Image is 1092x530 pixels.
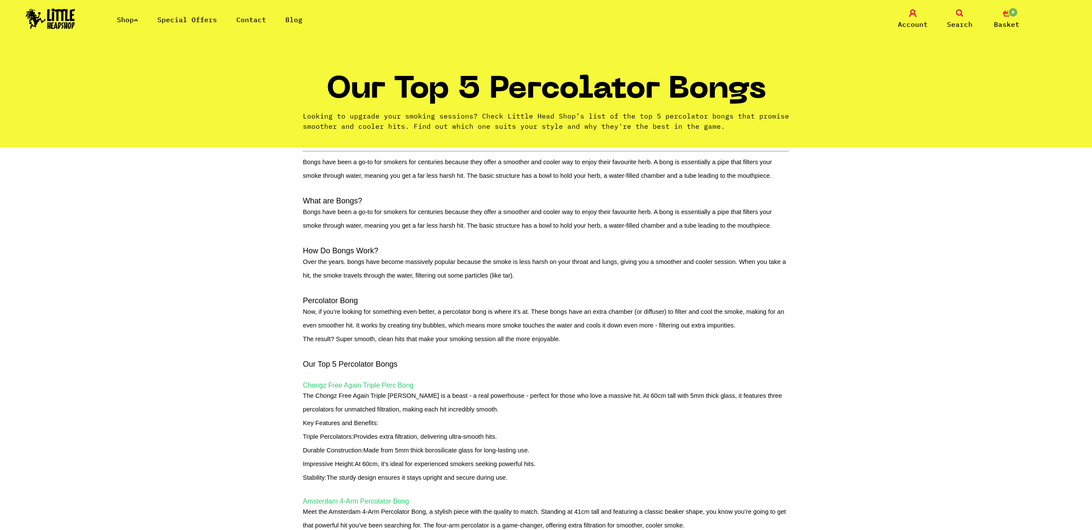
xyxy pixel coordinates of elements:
p: Looking to upgrade your smoking sessions? Check Little Head Shop’s list of the top 5 percolator b... [303,111,789,131]
strong: Stability: [303,474,326,481]
span: Our Top 5 Percolator Bongs [303,360,398,368]
span: At 60cm, it's ideal for experienced smokers seeking powerful hits. [303,460,535,467]
span: Made from 5mm thick borosilicate glass for long-lasting use. [303,447,529,454]
a: Search [938,9,981,29]
img: Little Head Shop Logo [26,9,75,29]
a: 0 Basket [985,9,1028,29]
span: Account [898,19,928,29]
span: The result? Super smooth, clean hits that make your smoking session all the more enjoyable. [303,336,561,342]
strong: Impressive Height: [303,460,354,467]
a: Blog [285,15,302,24]
strong: Key Features and Benefits: [303,420,378,426]
a: Chongz Free Again Triple Perc Bong [303,382,414,389]
span: Provides extra filtration, delivering ultra-smooth hits. [303,433,497,440]
a: Amsterdam 4-Arm Percolator Bong [303,498,409,505]
span: Percolator Bong [303,296,358,305]
a: Special Offers [157,15,217,24]
span: Over the years. bongs have become massively popular because the smoke is less harsh on your throa... [303,258,786,279]
span: The sturdy design ensures it stays upright and secure during use. [303,474,508,481]
span: Meet the Amsterdam 4-Arm Percolator Bong, a stylish piece with the quality to match. Standing at ... [303,508,786,529]
span: Now, if you’re looking for something even better, a percolator bong is where it’s at. These bongs... [303,308,784,329]
span: The Chongz Free Again Triple [PERSON_NAME] is a beast - a real powerhouse - perfect for those who... [303,392,782,413]
strong: Durable Construction: [303,447,363,454]
h1: Our Top 5 Percolator Bongs [326,75,766,111]
span: 0 [1008,7,1018,17]
span: What are Bongs? [303,197,362,205]
strong: Triple Percolators: [303,433,353,440]
span: How Do Bongs Work? [303,246,378,255]
span: Search [947,19,973,29]
span: Bongs have been a go-to for smokers for centuries because they offer a smoother and cooler way to... [303,159,772,179]
span: Bongs have been a go-to for smokers for centuries because they offer a smoother and cooler way to... [303,209,772,229]
a: Shop [117,15,138,24]
span: Basket [994,19,1019,29]
a: Contact [236,15,266,24]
